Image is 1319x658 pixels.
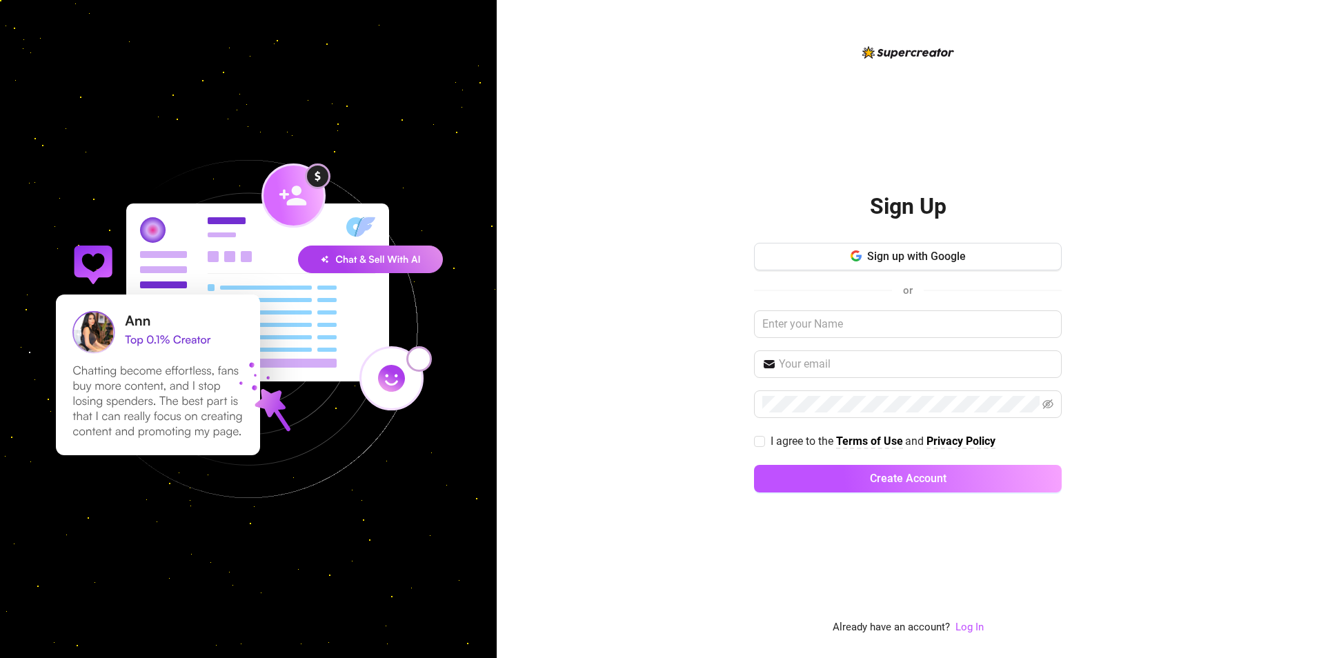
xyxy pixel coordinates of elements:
a: Terms of Use [836,435,903,449]
span: eye-invisible [1042,399,1053,410]
span: Create Account [870,472,946,485]
span: and [905,435,926,448]
a: Privacy Policy [926,435,995,449]
img: logo-BBDzfeDw.svg [862,46,954,59]
input: Enter your Name [754,310,1062,338]
a: Log In [955,621,984,633]
span: Sign up with Google [867,250,966,263]
input: Your email [779,356,1053,372]
span: or [903,284,913,297]
img: signup-background-D0MIrEPF.svg [10,90,487,568]
button: Sign up with Google [754,243,1062,270]
a: Log In [955,619,984,636]
span: Already have an account? [833,619,950,636]
button: Create Account [754,465,1062,492]
span: I agree to the [771,435,836,448]
strong: Privacy Policy [926,435,995,448]
strong: Terms of Use [836,435,903,448]
h2: Sign Up [870,192,946,221]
